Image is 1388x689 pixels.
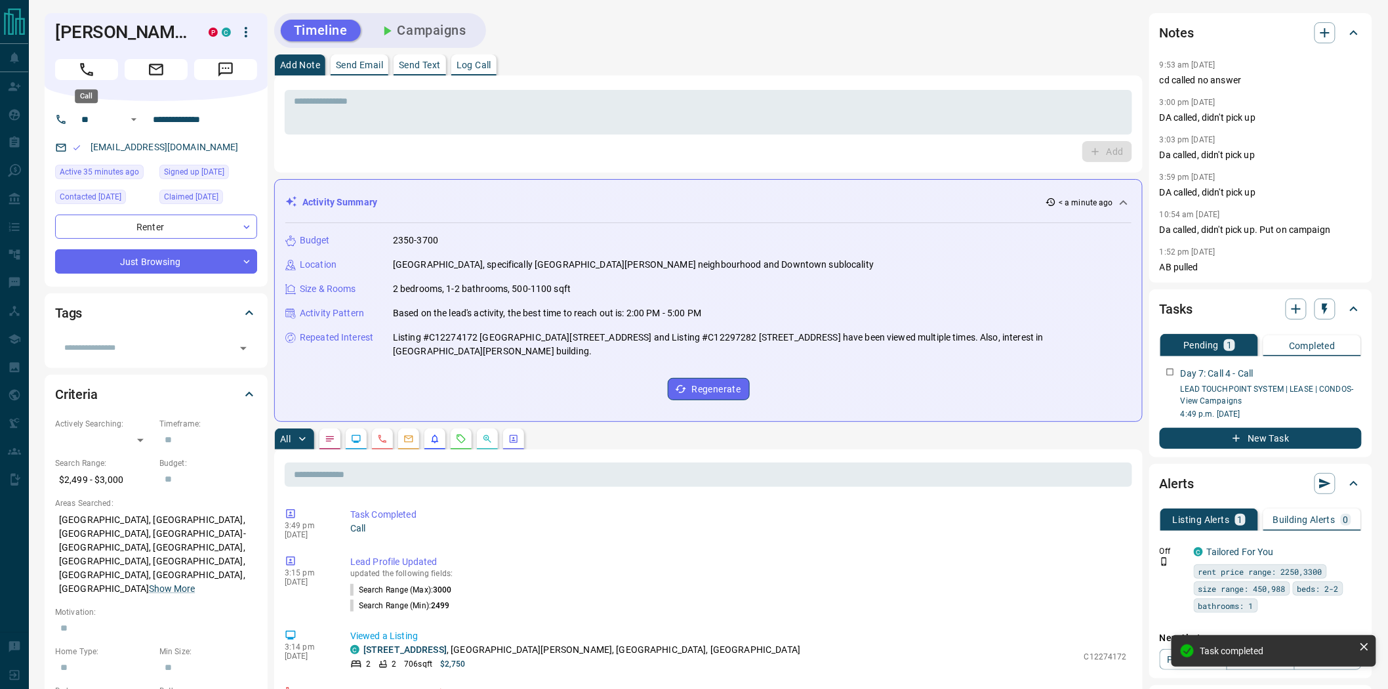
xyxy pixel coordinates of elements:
p: 3:03 pm [DATE] [1160,135,1215,144]
p: Size & Rooms [300,282,356,296]
p: AB pulled [1160,261,1362,274]
p: 3:14 pm [285,642,331,652]
span: 2499 [431,601,449,610]
p: $2,499 - $3,000 [55,469,153,491]
div: Task completed [1200,646,1354,656]
p: Viewed a Listing [350,629,1127,643]
div: Renter [55,215,257,239]
span: Call [55,59,118,80]
p: [DATE] [285,530,331,539]
p: cd called no answer [1160,73,1362,87]
button: Open [126,112,142,127]
span: Active 35 minutes ago [60,165,139,178]
button: Campaigns [366,20,480,41]
button: Regenerate [668,378,750,400]
p: Pending [1183,341,1219,350]
p: [DATE] [285,577,331,587]
p: Listing Alerts [1173,515,1230,524]
p: Listing #C12274172 [GEOGRAPHIC_DATA][STREET_ADDRESS] and Listing #C12297282 [STREET_ADDRESS] have... [393,331,1132,358]
div: Thu Jun 06 2024 [159,190,257,208]
svg: Emails [403,434,414,444]
p: 3:15 pm [285,568,331,577]
p: Home Type: [55,646,153,658]
p: 706 sqft [404,658,432,670]
p: 3:49 pm [285,521,331,530]
div: Tags [55,297,257,329]
p: , [GEOGRAPHIC_DATA][PERSON_NAME], [GEOGRAPHIC_DATA], [GEOGRAPHIC_DATA] [363,643,800,657]
p: Send Email [336,60,383,70]
p: Task Completed [350,508,1127,522]
div: Tue Aug 12 2025 [55,165,153,183]
svg: Email Valid [72,143,81,152]
p: 3:00 pm [DATE] [1160,98,1215,107]
p: Call [350,522,1127,535]
p: Off [1160,545,1186,557]
p: Budget [300,234,330,247]
p: 2 [392,658,396,670]
h2: Notes [1160,22,1194,43]
svg: Requests [456,434,466,444]
span: Contacted [DATE] [60,190,121,203]
p: 2 [366,658,371,670]
svg: Lead Browsing Activity [351,434,361,444]
p: New Alert: [1160,631,1362,645]
p: All [280,434,291,444]
span: Message [194,59,257,80]
svg: Calls [377,434,388,444]
p: Add Note [280,60,320,70]
p: DA called, didn't pick up [1160,111,1362,125]
p: 2 bedrooms, 1-2 bathrooms, 500-1100 sqft [393,282,571,296]
span: bathrooms: 1 [1198,599,1254,612]
div: Thu Jun 06 2024 [159,165,257,183]
p: 3:59 pm [DATE] [1160,173,1215,182]
h2: Tasks [1160,299,1193,320]
svg: Listing Alerts [430,434,440,444]
p: Search Range (Min) : [350,600,450,612]
a: LEAD TOUCHPOINT SYSTEM | LEASE | CONDOS- View Campaigns [1181,385,1354,406]
span: Email [125,59,188,80]
p: Da called, didn't pick up. Put on campaign [1160,223,1362,237]
h2: Tags [55,303,82,324]
p: $2,750 [440,658,466,670]
p: C12274172 [1084,651,1127,663]
span: Signed up [DATE] [164,165,224,178]
p: [DATE] [285,652,331,661]
p: Min Size: [159,646,257,658]
p: Budget: [159,457,257,469]
h2: Alerts [1160,473,1194,494]
p: < a minute ago [1059,197,1113,209]
span: size range: 450,988 [1198,582,1286,595]
div: Criteria [55,379,257,410]
div: condos.ca [1194,547,1203,556]
p: Activity Pattern [300,306,364,320]
div: condos.ca [350,645,359,654]
div: Mon Aug 11 2025 [55,190,153,208]
p: Actively Searching: [55,418,153,430]
div: Activity Summary< a minute ago [285,190,1132,215]
div: Just Browsing [55,249,257,274]
button: Show More [149,582,195,596]
a: [EMAIL_ADDRESS][DOMAIN_NAME] [91,142,239,152]
p: DA called, didn't pick up [1160,186,1362,199]
p: Building Alerts [1273,515,1336,524]
svg: Push Notification Only [1160,557,1169,566]
span: Claimed [DATE] [164,190,218,203]
div: Call [75,89,98,103]
p: Based on the lead's activity, the best time to reach out is: 2:00 PM - 5:00 PM [393,306,701,320]
p: Lead Profile Updated [350,555,1127,569]
p: updated the following fields: [350,569,1127,578]
p: 0 [1343,515,1349,524]
p: Search Range: [55,457,153,469]
div: Tasks [1160,293,1362,325]
p: Send Text [399,60,441,70]
button: Timeline [281,20,361,41]
p: Log Call [457,60,491,70]
svg: Notes [325,434,335,444]
p: 1:52 pm [DATE] [1160,247,1215,257]
h1: [PERSON_NAME] [55,22,189,43]
div: Notes [1160,17,1362,49]
svg: Opportunities [482,434,493,444]
span: 3000 [433,585,451,595]
a: [STREET_ADDRESS] [363,644,447,655]
span: beds: 2-2 [1297,582,1339,595]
